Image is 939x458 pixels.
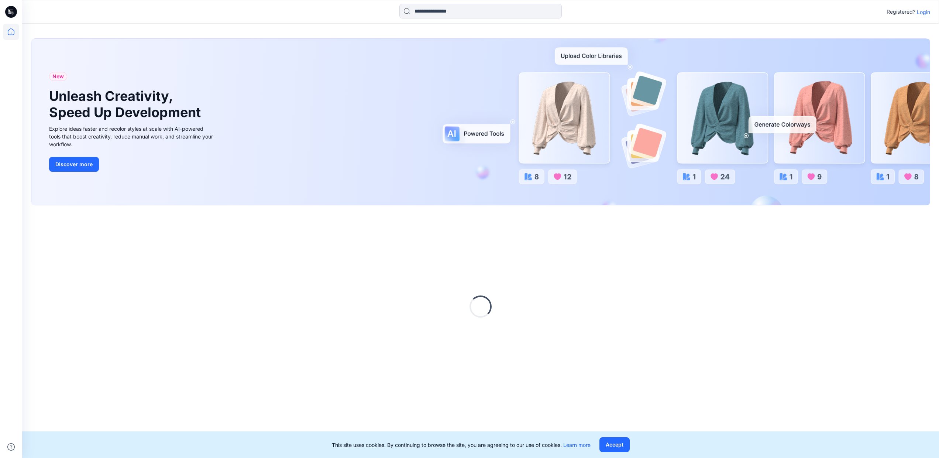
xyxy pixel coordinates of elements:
[563,442,591,448] a: Learn more
[52,72,64,81] span: New
[49,157,215,172] a: Discover more
[887,7,915,16] p: Registered?
[49,88,204,120] h1: Unleash Creativity, Speed Up Development
[332,441,591,449] p: This site uses cookies. By continuing to browse the site, you are agreeing to our use of cookies.
[599,437,630,452] button: Accept
[49,157,99,172] button: Discover more
[49,125,215,148] div: Explore ideas faster and recolor styles at scale with AI-powered tools that boost creativity, red...
[917,8,930,16] p: Login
